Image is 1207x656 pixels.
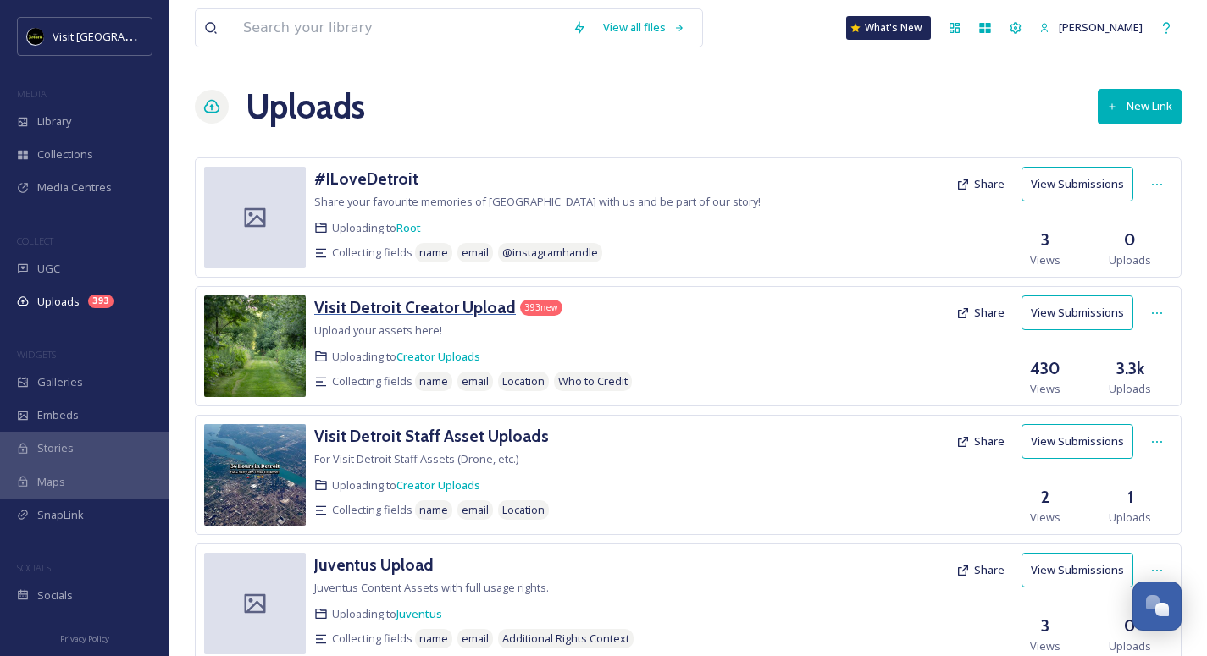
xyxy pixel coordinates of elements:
span: Additional Rights Context [502,631,629,647]
img: 686af7d2-e0c3-43fa-9e27-0a04636953d4.jpg [204,424,306,526]
span: name [419,631,448,647]
span: Stories [37,440,74,456]
a: What's New [846,16,931,40]
button: New Link [1098,89,1182,124]
span: Collecting fields [332,631,412,647]
span: name [419,502,448,518]
h3: Juventus Upload [314,554,434,575]
h3: 1 [1127,485,1133,510]
span: Share your favourite memories of [GEOGRAPHIC_DATA] with us and be part of our story! [314,194,761,209]
span: Uploading to [332,477,480,493]
button: Share [948,296,1013,329]
span: email [462,631,489,647]
a: Juventus [396,606,442,621]
h3: 0 [1124,228,1136,252]
h3: Visit Detroit Staff Asset Uploads [314,426,549,446]
a: #ILoveDetroit [314,167,418,191]
span: SOCIALS [17,561,51,574]
span: Views [1030,510,1060,526]
img: VISIT%20DETROIT%20LOGO%20-%20BLACK%20BACKGROUND.png [27,28,44,45]
h3: 3.3k [1116,356,1144,381]
span: Who to Credit [558,373,628,389]
button: Share [948,425,1013,458]
span: Privacy Policy [60,633,109,644]
span: Maps [37,474,65,490]
span: MEDIA [17,87,47,100]
span: UGC [37,261,60,277]
a: View Submissions [1022,424,1142,459]
h3: 3 [1041,228,1049,252]
div: 393 new [520,300,562,316]
span: Collecting fields [332,502,412,518]
span: email [462,502,489,518]
a: Privacy Policy [60,627,109,648]
span: Collecting fields [332,245,412,261]
h3: #ILoveDetroit [314,168,418,189]
span: name [419,373,448,389]
a: Creator Uploads [396,349,480,364]
a: Visit Detroit Staff Asset Uploads [314,424,549,449]
span: Uploading to [332,220,421,236]
span: SnapLink [37,507,84,523]
span: For Visit Detroit Staff Assets (Drone, etc.) [314,451,518,466]
span: [PERSON_NAME] [1059,19,1143,35]
span: Uploads [1109,510,1151,526]
a: Juventus Upload [314,553,434,577]
span: email [462,373,489,389]
a: View Submissions [1022,167,1142,201]
span: Juventus Content Assets with full usage rights. [314,580,549,595]
span: name [419,245,448,261]
span: WIDGETS [17,348,56,361]
h3: 2 [1041,485,1049,510]
button: View Submissions [1022,167,1133,201]
h3: 430 [1030,356,1060,381]
span: Uploading to [332,606,442,622]
button: View Submissions [1022,295,1133,330]
button: Open Chat [1132,582,1182,631]
h3: 3 [1041,614,1049,638]
span: Views [1030,252,1060,268]
a: View Submissions [1022,553,1142,587]
a: [PERSON_NAME] [1031,11,1151,44]
span: Visit [GEOGRAPHIC_DATA] [53,28,184,44]
span: Location [502,373,545,389]
button: View Submissions [1022,553,1133,587]
span: Location [502,502,545,518]
span: Views [1030,638,1060,654]
span: Embeds [37,407,79,423]
span: Upload your assets here! [314,322,442,338]
div: 393 [88,295,114,308]
span: @instagramhandle [502,245,598,261]
a: Uploads [246,81,365,132]
span: COLLECT [17,234,53,247]
button: View Submissions [1022,424,1133,459]
a: View Submissions [1022,295,1142,330]
h3: 0 [1124,614,1136,638]
span: Socials [37,587,73,604]
a: Root [396,220,421,235]
input: Search your library [235,9,564,47]
a: Creator Uploads [396,477,480,493]
h3: Visit Detroit Creator Upload [314,297,516,317]
span: Uploading to [332,349,480,365]
span: Library [37,113,71,130]
span: email [462,245,489,261]
span: Collections [37,146,93,163]
a: Visit Detroit Creator Upload [314,295,516,320]
span: Galleries [37,374,83,390]
span: Media Centres [37,179,112,196]
span: Uploads [1109,381,1151,397]
button: Share [948,554,1013,587]
span: Uploads [1109,252,1151,268]
a: View all files [595,11,694,44]
img: 3d3ea097-8917-4b24-b98a-687179e49250.jpg [204,295,306,397]
span: Uploads [1109,638,1151,654]
span: Views [1030,381,1060,397]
